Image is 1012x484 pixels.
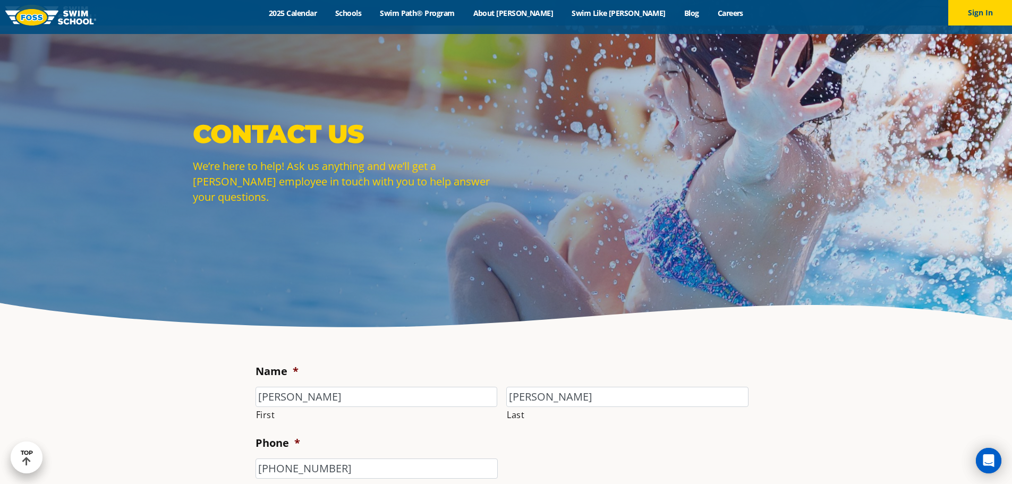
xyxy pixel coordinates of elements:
[507,407,749,422] label: Last
[506,387,749,407] input: Last name
[675,8,708,18] a: Blog
[256,407,498,422] label: First
[193,158,501,205] p: We’re here to help! Ask us anything and we’ll get a [PERSON_NAME] employee in touch with you to h...
[193,118,501,150] p: Contact Us
[371,8,464,18] a: Swim Path® Program
[708,8,752,18] a: Careers
[563,8,675,18] a: Swim Like [PERSON_NAME]
[464,8,563,18] a: About [PERSON_NAME]
[256,436,300,450] label: Phone
[256,364,299,378] label: Name
[326,8,371,18] a: Schools
[21,449,33,466] div: TOP
[976,448,1001,473] div: Open Intercom Messenger
[5,9,96,26] img: FOSS Swim School Logo
[256,387,498,407] input: First name
[260,8,326,18] a: 2025 Calendar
